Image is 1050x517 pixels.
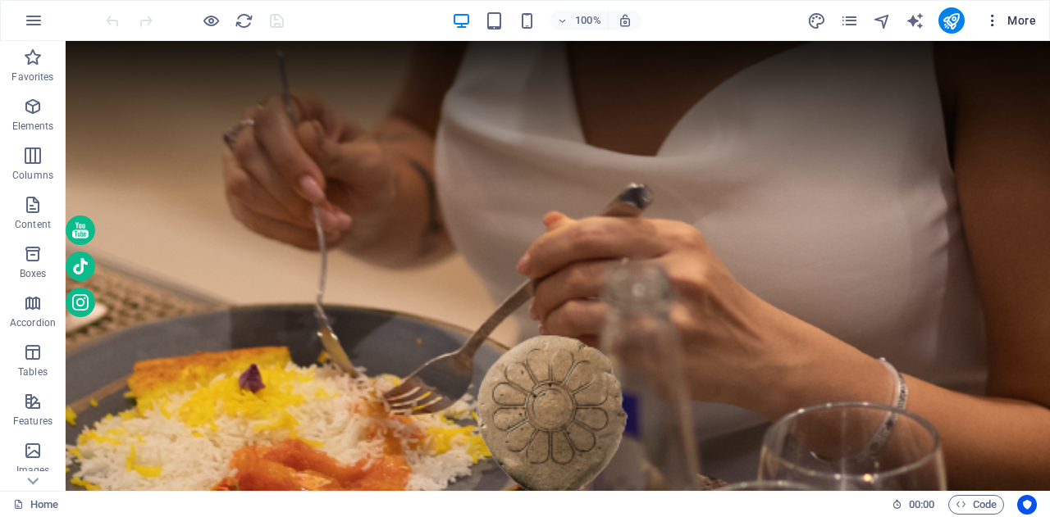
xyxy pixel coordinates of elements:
p: Columns [12,169,53,182]
h6: 100% [575,11,601,30]
h6: Session time [892,495,935,515]
button: design [807,11,827,30]
button: More [978,7,1043,34]
p: Elements [12,120,54,133]
span: More [984,12,1036,29]
span: 00 00 [909,495,934,515]
i: On resize automatically adjust zoom level to fit chosen device. [618,13,632,28]
p: Favorites [11,70,53,84]
button: publish [938,7,965,34]
i: Reload page [235,11,253,30]
button: navigator [873,11,892,30]
span: Code [956,495,997,515]
i: AI Writer [906,11,924,30]
i: Navigator [873,11,892,30]
p: Content [15,218,51,231]
button: text_generator [906,11,925,30]
i: Publish [942,11,961,30]
a: Click to cancel selection. Double-click to open Pages [13,495,58,515]
button: pages [840,11,860,30]
span: : [920,498,923,510]
i: Pages (Ctrl+Alt+S) [840,11,859,30]
p: Images [16,464,50,477]
p: Boxes [20,267,47,280]
button: Code [948,495,1004,515]
button: 100% [550,11,609,30]
p: Features [13,415,52,428]
p: Accordion [10,316,56,329]
button: Usercentrics [1017,495,1037,515]
p: Tables [18,365,48,379]
button: reload [234,11,253,30]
